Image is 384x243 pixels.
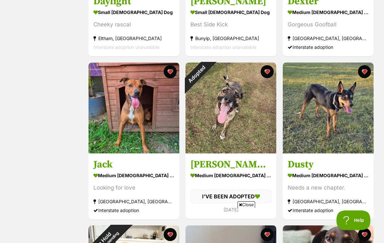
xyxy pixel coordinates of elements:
span: Interstate adoption unavailable [190,44,256,50]
span: Close [238,201,255,208]
button: favourite [164,65,177,78]
h3: [PERSON_NAME] (57044) [190,158,271,170]
div: Looking for love [93,183,174,192]
div: medium [DEMOGRAPHIC_DATA] Dog [93,170,174,180]
div: I'VE BEEN ADOPTED [190,189,271,203]
div: Needs a new chapter. [288,183,369,192]
div: medium [DEMOGRAPHIC_DATA] Dog [288,170,369,180]
div: small [DEMOGRAPHIC_DATA] Dog [93,7,174,17]
div: Interstate adoption [288,43,369,51]
div: Best Side Kick [190,20,271,29]
div: Bunyip, [GEOGRAPHIC_DATA] [190,34,271,43]
iframe: Help Scout Beacon - Open [336,210,371,230]
div: Interstate adoption [93,206,174,214]
div: [DATE] [190,205,271,214]
div: [GEOGRAPHIC_DATA], [GEOGRAPHIC_DATA] [288,197,369,206]
h3: Dusty [288,158,369,170]
span: Interstate adoption unavailable [93,44,159,50]
div: Gorgeous Goofball [288,20,369,29]
div: [GEOGRAPHIC_DATA], [GEOGRAPHIC_DATA] [93,197,174,206]
div: Eltham, [GEOGRAPHIC_DATA] [93,34,174,43]
div: [GEOGRAPHIC_DATA], [GEOGRAPHIC_DATA] [288,34,369,43]
button: favourite [358,228,371,241]
iframe: Advertisement [34,210,350,240]
a: Dusty medium [DEMOGRAPHIC_DATA] Dog Needs a new chapter. [GEOGRAPHIC_DATA], [GEOGRAPHIC_DATA] Int... [283,153,374,219]
img: Dusty [283,63,374,153]
div: Interstate adoption [288,206,369,214]
a: [PERSON_NAME] (57044) medium [DEMOGRAPHIC_DATA] Dog I'VE BEEN ADOPTED [DATE] favourite [185,153,276,219]
button: favourite [358,65,371,78]
div: Cheeky rascal [93,20,174,29]
div: medium [DEMOGRAPHIC_DATA] Dog [190,170,271,180]
div: small [DEMOGRAPHIC_DATA] Dog [190,7,271,17]
div: Adopted [177,54,217,94]
h3: Jack [93,158,174,170]
img: Jenny (57044) [185,63,276,153]
a: Adopted [185,148,276,155]
div: medium [DEMOGRAPHIC_DATA] Dog [288,7,369,17]
button: favourite [261,65,274,78]
a: Jack medium [DEMOGRAPHIC_DATA] Dog Looking for love [GEOGRAPHIC_DATA], [GEOGRAPHIC_DATA] Intersta... [89,153,179,219]
img: Jack [89,63,179,153]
